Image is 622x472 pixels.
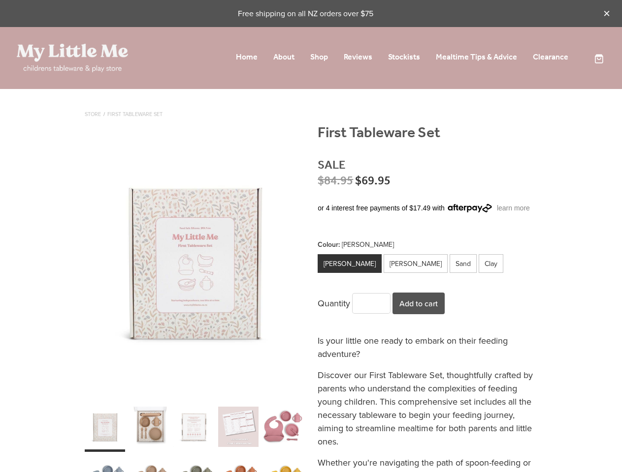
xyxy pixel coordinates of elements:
a: Reviews [344,50,372,65]
span: $69.95 [355,170,391,192]
span: [PERSON_NAME] [342,239,396,249]
a: Stockists [388,50,420,65]
p: Is your little one ready to embark on their feeding adventure? [318,334,537,360]
a: Shop [310,50,328,65]
a: About [273,50,295,65]
button: Add to cart [393,293,445,314]
div: Clay [479,254,503,273]
div: Sand [450,254,477,273]
a: Store [85,110,101,118]
span: $84.95 [318,170,353,192]
span: Sale [318,160,537,172]
div: or 4 interest free payments of $17.49 with [318,192,537,226]
h1: First Tableware Set [318,124,537,152]
a: Home [236,50,258,65]
p: Discover our First Tableware Set, thoughtfully crafted by parents who understand the complexities... [318,368,537,448]
a: Mealtime Tips & Advice [436,50,517,65]
a: First Tableware Set [107,110,163,118]
a: Clearance [533,50,568,65]
span: Colour: [318,239,342,249]
a: learn more [497,204,530,212]
div: Quantity [318,294,393,313]
span: / [103,112,105,117]
div: [PERSON_NAME] [384,254,448,273]
div: [PERSON_NAME] [318,254,382,273]
p: Free shipping on all NZ orders over $75 [17,8,594,19]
